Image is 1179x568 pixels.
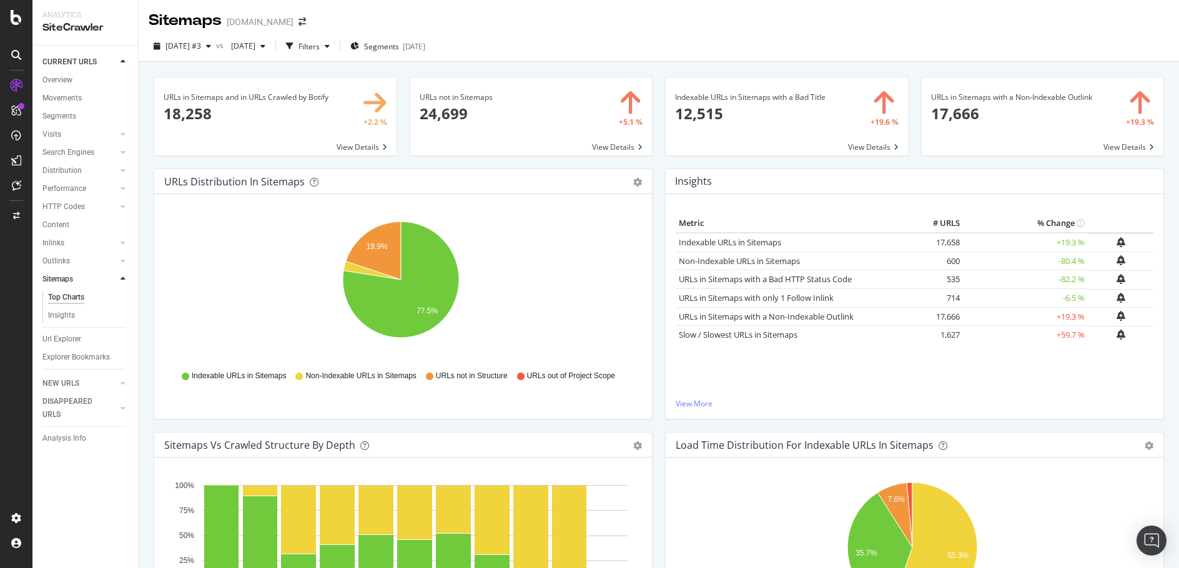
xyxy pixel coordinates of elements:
text: 35.7% [856,549,877,557]
div: Movements [42,92,82,105]
text: 50% [179,531,194,540]
div: bell-plus [1117,293,1125,303]
a: URLs in Sitemaps with a Non-Indexable Outlink [679,311,854,322]
text: 19.9% [367,242,388,251]
div: DISAPPEARED URLS [42,395,106,421]
button: [DATE] #3 [149,36,216,56]
a: Non-Indexable URLs in Sitemaps [679,255,800,267]
a: URLs in Sitemaps with only 1 Follow Inlink [679,292,834,303]
div: gear [633,441,642,450]
a: Movements [42,92,129,105]
td: +59.7 % [963,326,1088,345]
text: 100% [175,481,194,490]
a: HTTP Codes [42,200,117,213]
div: Explorer Bookmarks [42,351,110,364]
div: bell-plus [1117,311,1125,321]
span: Indexable URLs in Sitemaps [192,371,286,381]
div: Sitemaps [149,10,222,31]
div: Distribution [42,164,82,177]
div: Open Intercom Messenger [1137,526,1167,556]
a: Overview [42,74,129,87]
h4: Insights [675,173,712,190]
div: URLs Distribution in Sitemaps [164,175,305,188]
div: Url Explorer [42,333,81,346]
div: CURRENT URLS [42,56,97,69]
a: Url Explorer [42,333,129,346]
td: 17,658 [913,233,963,252]
a: CURRENT URLS [42,56,117,69]
td: 17,666 [913,307,963,326]
div: bell-plus [1117,255,1125,265]
td: -82.2 % [963,270,1088,289]
button: [DATE] [226,36,270,56]
td: 600 [913,252,963,270]
text: 7.6% [887,495,905,504]
a: Indexable URLs in Sitemaps [679,237,781,248]
div: Outlinks [42,255,70,268]
a: Analysis Info [42,432,129,445]
td: +19.3 % [963,307,1088,326]
a: URLs in Sitemaps with a Bad HTTP Status Code [679,273,852,285]
th: % Change [963,214,1088,233]
svg: A chart. [164,214,638,359]
div: arrow-right-arrow-left [298,17,306,26]
text: 75% [179,506,194,515]
div: [DOMAIN_NAME] [227,16,294,28]
a: Top Charts [48,291,129,304]
div: Analytics [42,10,128,21]
div: Top Charts [48,291,84,304]
td: 535 [913,270,963,289]
span: Non-Indexable URLs in Sitemaps [305,371,416,381]
div: bell-plus [1117,274,1125,284]
a: Search Engines [42,146,117,159]
div: Sitemaps [42,273,73,286]
td: -6.5 % [963,289,1088,308]
div: gear [633,178,642,187]
div: Segments [42,110,76,123]
div: Load Time Distribution for Indexable URLs in Sitemaps [676,439,934,451]
td: -80.4 % [963,252,1088,270]
div: Search Engines [42,146,94,159]
a: Performance [42,182,117,195]
div: gear [1145,441,1153,450]
span: vs [216,40,226,51]
a: NEW URLS [42,377,117,390]
div: Content [42,218,69,232]
div: Inlinks [42,237,64,250]
div: Overview [42,74,72,87]
td: +19.3 % [963,233,1088,252]
div: HTTP Codes [42,200,85,213]
a: Sitemaps [42,273,117,286]
span: 2025 Oct. 1st [226,41,255,51]
div: Analysis Info [42,432,86,445]
div: Visits [42,128,61,141]
a: Insights [48,309,129,322]
td: 1,627 [913,326,963,345]
div: NEW URLS [42,377,79,390]
a: Slow / Slowest URLs in Sitemaps [679,329,797,340]
a: Segments [42,110,129,123]
span: 2025 Oct. 1st #3 [165,41,201,51]
a: Outlinks [42,255,117,268]
span: URLs out of Project Scope [527,371,615,381]
a: DISAPPEARED URLS [42,395,117,421]
div: bell-plus [1117,237,1125,247]
span: URLs not in Structure [436,371,508,381]
a: Distribution [42,164,117,177]
div: bell-plus [1117,330,1125,340]
td: 714 [913,289,963,308]
a: Explorer Bookmarks [42,351,129,364]
div: SiteCrawler [42,21,128,35]
div: Sitemaps vs Crawled Structure by Depth [164,439,355,451]
button: Segments[DATE] [345,36,430,56]
button: Filters [281,36,335,56]
text: 77.5% [417,306,438,315]
th: Metric [676,214,913,233]
a: Content [42,218,129,232]
span: Segments [364,41,399,52]
text: 55.3% [947,551,969,560]
div: Filters [298,41,320,52]
th: # URLS [913,214,963,233]
div: Insights [48,309,75,322]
